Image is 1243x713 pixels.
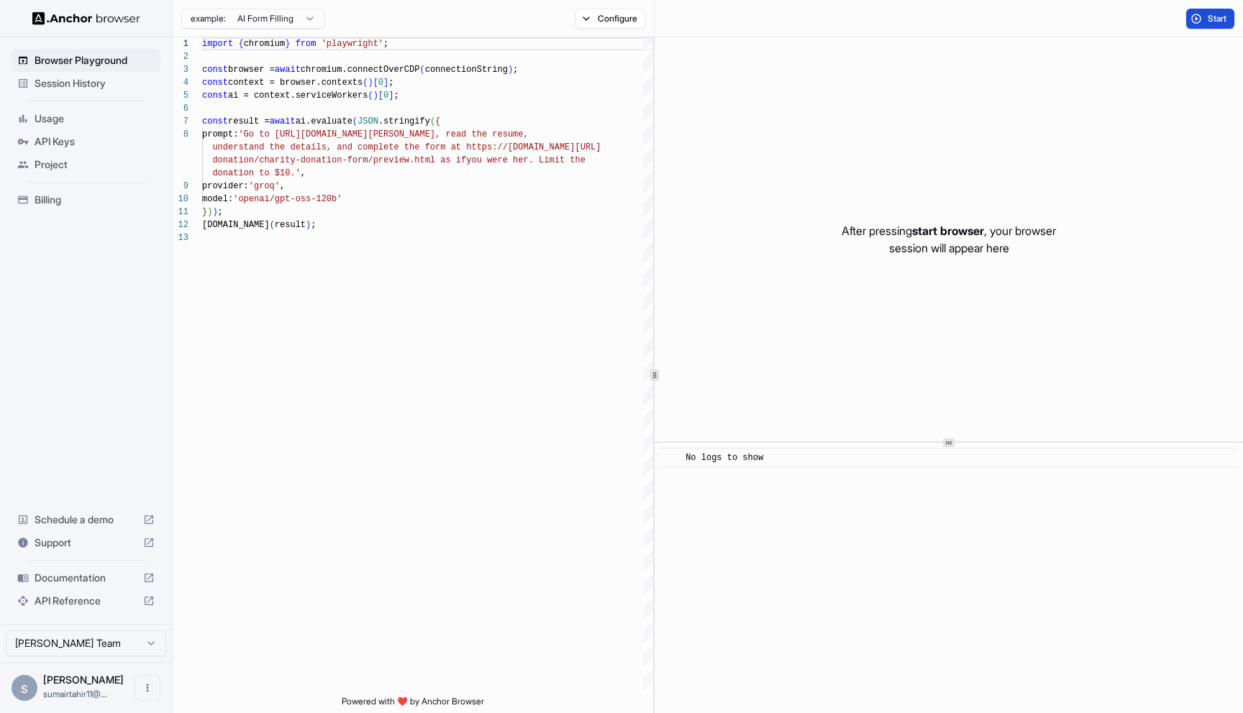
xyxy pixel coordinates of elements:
[383,91,388,101] span: 0
[35,76,155,91] span: Session History
[202,65,228,75] span: const
[43,689,107,699] span: sumairtahir11@gmail.com
[43,673,124,686] span: sumair memon
[173,218,188,231] div: 12
[173,89,188,102] div: 5
[249,181,280,191] span: 'groq'
[285,39,290,49] span: }
[202,116,228,126] span: const
[12,49,160,72] div: Browser Playground
[32,11,140,25] img: Anchor Logo
[435,116,440,126] span: {
[12,188,160,211] div: Billing
[202,181,249,191] span: provider:
[296,116,352,126] span: ai.evaluate
[173,180,188,193] div: 9
[218,207,223,217] span: ;
[228,91,368,101] span: ai = context.serviceWorkers
[1186,9,1234,29] button: Start
[270,220,275,230] span: (
[306,220,311,230] span: )
[135,675,160,701] button: Open menu
[301,168,306,178] span: ,
[173,206,188,218] div: 11
[238,39,243,49] span: {
[342,696,484,713] span: Powered with ❤️ by Anchor Browser
[202,207,207,217] span: }
[12,566,160,589] div: Documentation
[842,222,1056,257] p: After pressing , your browser session will appear here
[173,102,188,115] div: 6
[35,53,155,68] span: Browser Playground
[173,128,188,141] div: 8
[419,65,424,75] span: (
[202,91,228,101] span: const
[35,157,155,172] span: Project
[207,207,212,217] span: )
[202,129,238,139] span: prompt:
[12,589,160,612] div: API Reference
[228,78,363,88] span: context = browser.contexts
[388,78,393,88] span: ;
[173,63,188,76] div: 3
[12,107,160,130] div: Usage
[311,220,316,230] span: ;
[35,594,137,608] span: API Reference
[173,231,188,244] div: 13
[912,224,984,238] span: start browser
[378,78,383,88] span: 0
[383,39,388,49] span: ;
[228,65,275,75] span: browser =
[233,194,342,204] span: 'openai/gpt-oss-120b'
[35,535,137,550] span: Support
[202,220,270,230] span: [DOMAIN_NAME]
[430,116,435,126] span: (
[668,451,675,465] span: ​
[173,50,188,63] div: 2
[508,65,513,75] span: )
[363,78,368,88] span: (
[425,65,508,75] span: connectionString
[212,142,471,152] span: understand the details, and complete the form at h
[686,453,763,463] span: No logs to show
[191,13,226,24] span: example:
[301,65,420,75] span: chromium.connectOverCDP
[228,116,270,126] span: result =
[173,193,188,206] div: 10
[173,115,188,128] div: 7
[378,91,383,101] span: [
[393,91,399,101] span: ;
[173,37,188,50] div: 1
[12,508,160,531] div: Schedule a demo
[35,512,137,527] span: Schedule a demo
[373,78,378,88] span: [
[358,116,378,126] span: JSON
[270,116,296,126] span: await
[275,65,301,75] span: await
[244,39,286,49] span: chromium
[368,91,373,101] span: (
[12,531,160,554] div: Support
[373,91,378,101] span: )
[456,129,529,139] span: ad the resume,
[35,111,155,126] span: Usage
[173,76,188,89] div: 4
[35,571,137,585] span: Documentation
[352,116,358,126] span: (
[1208,13,1228,24] span: Start
[296,39,317,49] span: from
[280,181,285,191] span: ,
[368,78,373,88] span: )
[202,194,233,204] span: model:
[513,65,518,75] span: ;
[212,207,217,217] span: )
[202,39,233,49] span: import
[378,116,430,126] span: .stringify
[471,142,601,152] span: ttps://[DOMAIN_NAME][URL]
[202,78,228,88] span: const
[12,675,37,701] div: s
[12,130,160,153] div: API Keys
[35,193,155,207] span: Billing
[12,72,160,95] div: Session History
[322,39,383,49] span: 'playwright'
